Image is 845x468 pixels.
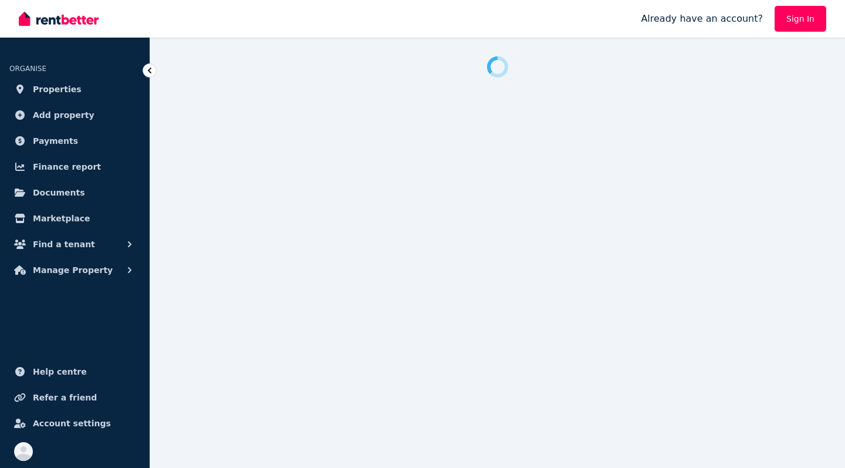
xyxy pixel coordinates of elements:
[33,108,94,122] span: Add property
[33,82,82,96] span: Properties
[9,65,46,73] span: ORGANISE
[9,258,140,282] button: Manage Property
[9,412,140,435] a: Account settings
[9,129,140,153] a: Payments
[33,186,85,200] span: Documents
[9,181,140,204] a: Documents
[33,237,95,251] span: Find a tenant
[19,10,99,28] img: RentBetter
[33,365,87,379] span: Help centre
[33,211,90,225] span: Marketplace
[9,155,140,179] a: Finance report
[9,233,140,256] button: Find a tenant
[33,263,113,277] span: Manage Property
[33,416,111,430] span: Account settings
[9,207,140,230] a: Marketplace
[775,6,826,32] a: Sign In
[9,78,140,101] a: Properties
[9,386,140,409] a: Refer a friend
[641,12,763,26] span: Already have an account?
[33,160,101,174] span: Finance report
[33,390,97,405] span: Refer a friend
[9,103,140,127] a: Add property
[33,134,78,148] span: Payments
[9,360,140,383] a: Help centre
